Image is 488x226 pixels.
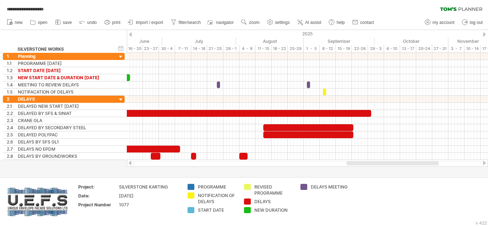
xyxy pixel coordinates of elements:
[7,139,14,145] div: 2.6
[400,45,416,52] div: 13 - 17
[254,199,293,205] div: DELAYS
[7,131,14,138] div: 2.5
[433,20,454,25] span: my account
[198,192,237,205] div: NOTIFICATION OF DELAYS
[311,184,350,190] div: DELAYS MEETING
[7,103,14,110] div: 2.1
[198,184,237,190] div: PROGRAMME
[95,37,162,45] div: June 2025
[352,45,368,52] div: 22-26
[18,153,110,160] div: DELAYS BY GROUNDWORKS
[15,20,23,25] span: new
[136,20,163,25] span: import / export
[78,18,99,27] a: undo
[384,45,400,52] div: 6 - 10
[78,184,118,190] div: Project:
[460,18,485,27] a: log out
[416,45,432,52] div: 20-24
[7,89,14,95] div: 1.5
[7,146,14,152] div: 2.7
[216,20,234,25] span: navigator
[18,131,110,138] div: DELAYED POLYPAC
[295,18,323,27] a: AI assist
[7,53,14,60] div: 1
[350,18,376,27] a: contact
[53,18,74,27] a: save
[255,45,272,52] div: 11 - 15
[119,184,179,190] div: SILVERSTONE KARTING
[304,45,320,52] div: 1 - 5
[169,18,203,27] a: filter/search
[7,96,14,102] div: 2
[18,139,110,145] div: DELAYS BY SFS GL1
[320,45,336,52] div: 8 - 12
[374,37,448,45] div: October 2025
[103,18,123,27] a: print
[159,45,175,52] div: 30 - 4
[239,45,255,52] div: 4 - 8
[63,20,72,25] span: save
[206,18,236,27] a: navigator
[207,45,223,52] div: 21 - 25
[5,18,25,27] a: new
[112,20,120,25] span: print
[175,45,191,52] div: 7 - 11
[18,74,110,81] div: NEW START DATE & DURATION [DATE]
[360,20,374,25] span: contact
[7,67,14,74] div: 1.2
[143,45,159,52] div: 23 - 27
[198,207,237,213] div: START DATE
[127,45,143,52] div: 16 - 20
[4,184,70,219] img: 4c714798-a03f-432f-bc65-d5cdc3d7e60b.png
[18,124,110,131] div: DELAYED BY SECONDARY STEEL
[7,81,14,88] div: 1.4
[18,67,110,74] div: START DATE [DATE]
[239,18,262,27] a: zoom
[254,207,293,213] div: NEW DURATION
[119,202,179,208] div: 1077
[288,45,304,52] div: 25-29
[475,220,487,226] div: v 422
[470,20,483,25] span: log out
[78,193,118,199] div: Date:
[327,18,347,27] a: help
[18,110,110,117] div: DELAYED BY SFS & SINIAT
[162,37,236,45] div: July 2025
[304,37,374,45] div: September 2025
[7,110,14,117] div: 2.2
[249,20,259,25] span: zoom
[272,45,288,52] div: 18 - 22
[236,37,304,45] div: August 2025
[119,193,179,199] div: [DATE]
[7,124,14,131] div: 2.4
[223,45,239,52] div: 28 - 1
[254,184,293,196] div: REVISED PROGRAMME
[337,20,345,25] span: help
[448,45,464,52] div: 3 - 7
[464,45,480,52] div: 10 - 14
[18,81,110,88] div: MEETING TO REVIEW DELAYS
[7,60,14,67] div: 1.1
[265,18,292,27] a: settings
[18,96,110,102] div: DELAYS
[18,117,110,124] div: CRANE GLA
[423,18,457,27] a: my account
[18,103,110,110] div: DELAYED NEW START [DATE]
[87,20,97,25] span: undo
[18,46,109,53] div: SILVERSTONE WORKS
[432,45,448,52] div: 27 - 31
[7,153,14,160] div: 2.8
[368,45,384,52] div: 29 - 3
[126,18,165,27] a: import / export
[275,20,290,25] span: settings
[7,74,14,81] div: 1.3
[38,20,48,25] span: open
[18,89,110,95] div: NOTIFACATION OF DELAYS
[191,45,207,52] div: 14 - 18
[18,53,110,60] div: Planning
[179,20,201,25] span: filter/search
[7,117,14,124] div: 2.3
[78,202,118,208] div: Project Number
[18,146,110,152] div: DELAYS NO EPDM
[336,45,352,52] div: 15 - 19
